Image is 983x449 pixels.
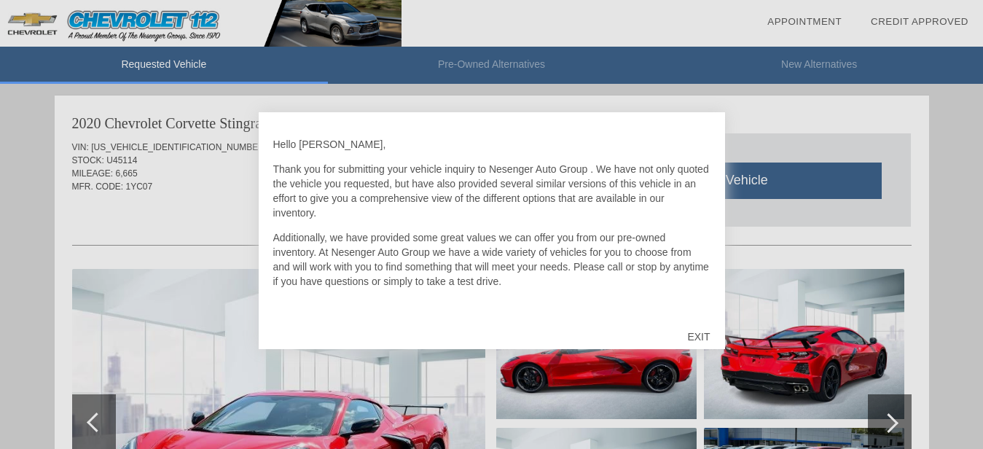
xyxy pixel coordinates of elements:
[273,137,710,152] p: Hello [PERSON_NAME],
[767,16,842,27] a: Appointment
[273,162,710,220] p: Thank you for submitting your vehicle inquiry to Nesenger Auto Group . We have not only quoted th...
[871,16,968,27] a: Credit Approved
[673,315,724,359] div: EXIT
[273,230,710,303] p: Additionally, we have provided some great values we can offer you from our pre-owned inventory. A...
